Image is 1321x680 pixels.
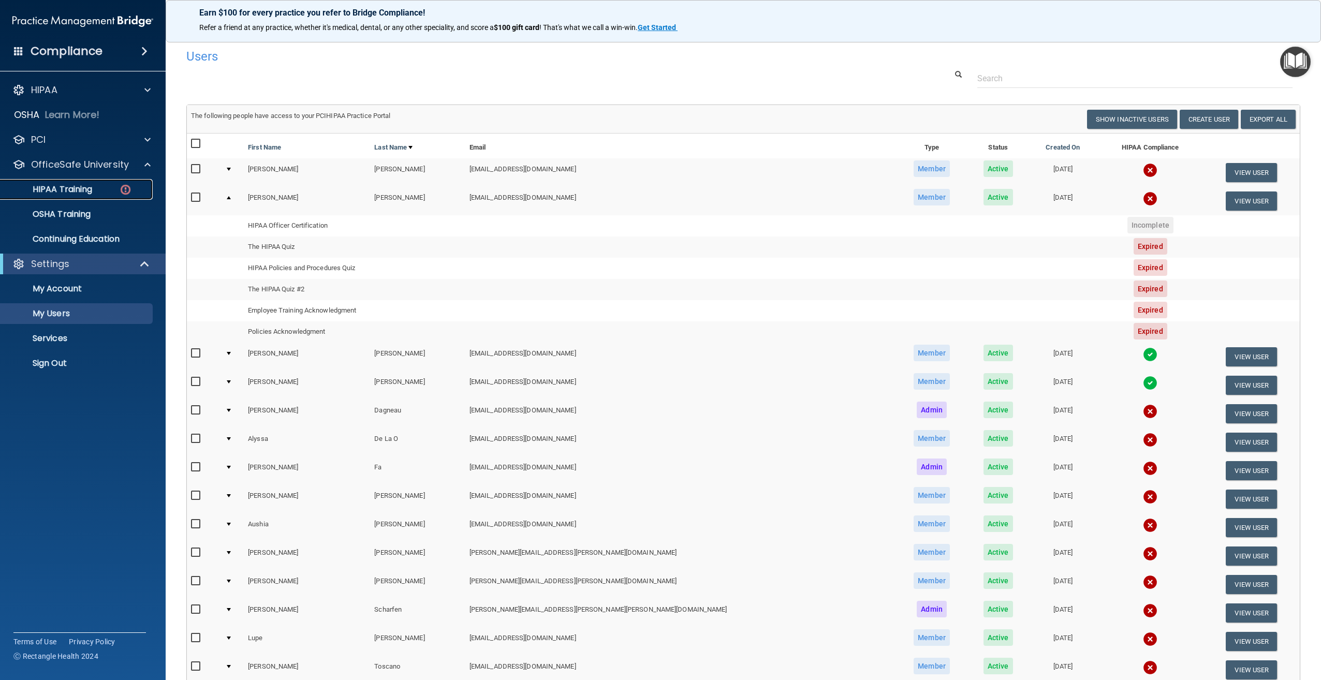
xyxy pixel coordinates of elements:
img: cross.ca9f0e7f.svg [1143,660,1157,675]
span: Active [984,487,1013,504]
span: Active [984,544,1013,560]
a: Created On [1046,141,1080,154]
td: Scharfen [370,599,465,627]
span: Expired [1134,238,1167,255]
td: [PERSON_NAME] [370,343,465,371]
td: Employee Training Acknowledgment [244,300,465,321]
td: Alyssa [244,428,370,456]
span: Active [984,430,1013,447]
p: Earn $100 for every practice you refer to Bridge Compliance! [199,8,1287,18]
span: Active [984,345,1013,361]
span: Member [914,487,950,504]
button: View User [1226,433,1277,452]
button: Create User [1180,110,1238,129]
td: [PERSON_NAME][EMAIL_ADDRESS][PERSON_NAME][DOMAIN_NAME] [465,542,896,570]
a: Get Started [638,23,678,32]
button: View User [1226,163,1277,182]
p: Settings [31,258,69,270]
td: [EMAIL_ADDRESS][DOMAIN_NAME] [465,513,896,542]
span: Expired [1134,323,1167,339]
span: Incomplete [1127,217,1173,233]
p: OSHA [14,109,40,121]
a: Privacy Policy [69,637,115,647]
td: [PERSON_NAME] [244,343,370,371]
td: [PERSON_NAME] [244,187,370,215]
img: tick.e7d51cea.svg [1143,347,1157,362]
a: PCI [12,134,151,146]
span: Active [984,629,1013,646]
td: [PERSON_NAME] [370,570,465,599]
th: Email [465,134,896,158]
p: Continuing Education [7,234,148,244]
td: [PERSON_NAME] [244,485,370,513]
button: View User [1226,404,1277,423]
td: [PERSON_NAME][EMAIL_ADDRESS][PERSON_NAME][PERSON_NAME][DOMAIN_NAME] [465,599,896,627]
p: Services [7,333,148,344]
a: First Name [248,141,281,154]
td: [PERSON_NAME] [370,485,465,513]
td: [DATE] [1029,627,1097,656]
td: [EMAIL_ADDRESS][DOMAIN_NAME] [465,428,896,456]
td: [DATE] [1029,428,1097,456]
td: [PERSON_NAME] [370,542,465,570]
span: Expired [1134,302,1167,318]
td: [PERSON_NAME] [244,158,370,187]
img: cross.ca9f0e7f.svg [1143,546,1157,561]
span: Active [984,160,1013,177]
td: [DATE] [1029,187,1097,215]
p: OfficeSafe University [31,158,129,171]
img: cross.ca9f0e7f.svg [1143,603,1157,618]
span: ! That's what we call a win-win. [539,23,638,32]
td: Fa [370,456,465,485]
td: [DATE] [1029,158,1097,187]
td: De La O [370,428,465,456]
img: PMB logo [12,11,153,32]
button: View User [1226,461,1277,480]
span: Member [914,658,950,674]
strong: Get Started [638,23,676,32]
span: Member [914,629,950,646]
button: View User [1226,490,1277,509]
td: The HIPAA Quiz [244,236,465,258]
span: Member [914,430,950,447]
td: [DATE] [1029,570,1097,599]
img: cross.ca9f0e7f.svg [1143,518,1157,533]
h4: Compliance [31,44,102,58]
span: Active [984,658,1013,674]
a: Export All [1241,110,1296,129]
td: [EMAIL_ADDRESS][DOMAIN_NAME] [465,456,896,485]
img: danger-circle.6113f641.png [119,183,132,196]
span: Admin [917,459,947,475]
td: [DATE] [1029,400,1097,428]
a: Last Name [374,141,413,154]
td: [PERSON_NAME] [370,187,465,215]
img: tick.e7d51cea.svg [1143,376,1157,390]
td: [PERSON_NAME] [244,456,370,485]
td: [EMAIL_ADDRESS][DOMAIN_NAME] [465,158,896,187]
td: [EMAIL_ADDRESS][DOMAIN_NAME] [465,187,896,215]
td: HIPAA Officer Certification [244,215,465,236]
p: My Users [7,308,148,319]
strong: $100 gift card [494,23,539,32]
td: [PERSON_NAME] [370,627,465,656]
span: Member [914,544,950,560]
td: [DATE] [1029,371,1097,400]
td: [EMAIL_ADDRESS][DOMAIN_NAME] [465,485,896,513]
td: Aushia [244,513,370,542]
button: View User [1226,660,1277,679]
a: HIPAA [12,84,151,96]
td: [PERSON_NAME] [370,513,465,542]
span: Active [984,572,1013,589]
td: [EMAIL_ADDRESS][DOMAIN_NAME] [465,343,896,371]
td: [DATE] [1029,485,1097,513]
td: [DATE] [1029,343,1097,371]
td: [EMAIL_ADDRESS][DOMAIN_NAME] [465,371,896,400]
td: [PERSON_NAME] [244,400,370,428]
td: [DATE] [1029,513,1097,542]
td: [PERSON_NAME] [244,371,370,400]
td: HIPAA Policies and Procedures Quiz [244,258,465,279]
span: Active [984,373,1013,390]
button: View User [1226,632,1277,651]
td: Policies Acknowledgment [244,321,465,343]
span: Active [984,189,1013,205]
